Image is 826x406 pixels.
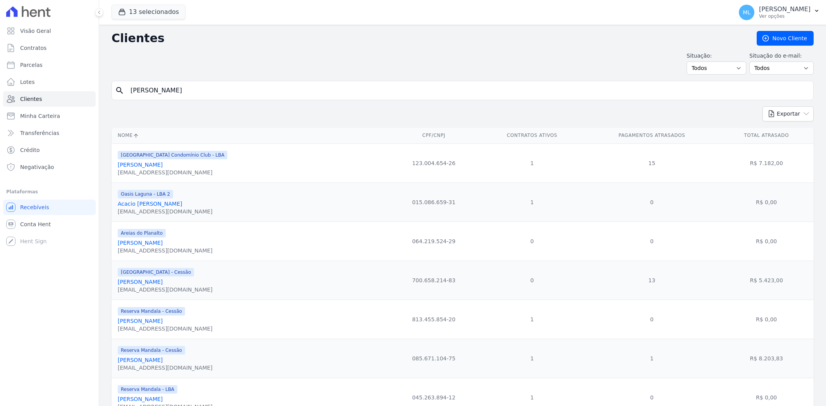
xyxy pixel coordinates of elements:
a: [PERSON_NAME] [118,357,163,363]
td: 1 [480,143,585,183]
span: Negativação [20,163,54,171]
th: CPF/CNPJ [388,128,480,143]
span: Minha Carteira [20,112,60,120]
td: 0 [584,222,719,261]
div: [EMAIL_ADDRESS][DOMAIN_NAME] [118,286,213,293]
label: Situação do e-mail: [749,52,814,60]
i: search [115,86,124,95]
td: 1 [480,339,585,378]
a: [PERSON_NAME] [118,279,163,285]
a: Minha Carteira [3,108,96,124]
td: R$ 5.423,00 [719,261,814,300]
td: 1 [480,183,585,222]
td: 015.086.659-31 [388,183,480,222]
span: Oasis Laguna - LBA 2 [118,190,173,198]
th: Pagamentos Atrasados [584,128,719,143]
a: Crédito [3,142,96,158]
span: [GEOGRAPHIC_DATA] Condomínio Club - LBA [118,151,227,159]
span: Reserva Mandala - LBA [118,385,177,394]
a: Contratos [3,40,96,56]
span: Transferências [20,129,59,137]
span: Areias do Planalto [118,229,166,237]
th: Nome [112,128,388,143]
td: 813.455.854-20 [388,300,480,339]
td: 13 [584,261,719,300]
td: 0 [480,222,585,261]
td: 0 [480,261,585,300]
span: Lotes [20,78,35,86]
span: Visão Geral [20,27,51,35]
span: ML [743,10,750,15]
div: [EMAIL_ADDRESS][DOMAIN_NAME] [118,169,227,176]
span: Clientes [20,95,42,103]
div: [EMAIL_ADDRESS][DOMAIN_NAME] [118,364,213,372]
a: Parcelas [3,57,96,73]
span: Recebíveis [20,203,49,211]
h2: Clientes [112,31,744,45]
span: [GEOGRAPHIC_DATA] - Cessão [118,268,194,276]
th: Total Atrasado [719,128,814,143]
a: Transferências [3,125,96,141]
td: 123.004.654-26 [388,143,480,183]
label: Situação: [687,52,746,60]
td: 064.219.524-29 [388,222,480,261]
td: 1 [480,300,585,339]
td: R$ 0,00 [719,183,814,222]
td: R$ 0,00 [719,300,814,339]
span: Reserva Mandala - Cessão [118,307,185,316]
span: Parcelas [20,61,43,69]
p: Ver opções [759,13,811,19]
button: 13 selecionados [112,5,185,19]
th: Contratos Ativos [480,128,585,143]
td: 085.671.104-75 [388,339,480,378]
div: [EMAIL_ADDRESS][DOMAIN_NAME] [118,247,213,254]
td: 0 [584,300,719,339]
a: Negativação [3,159,96,175]
button: Exportar [762,106,814,121]
a: Clientes [3,91,96,107]
td: R$ 8.203,83 [719,339,814,378]
span: Reserva Mandala - Cessão [118,346,185,355]
td: 15 [584,143,719,183]
div: Plataformas [6,187,93,196]
a: Novo Cliente [757,31,814,46]
a: Lotes [3,74,96,90]
td: 700.658.214-83 [388,261,480,300]
a: [PERSON_NAME] [118,318,163,324]
a: Visão Geral [3,23,96,39]
span: Conta Hent [20,220,51,228]
div: [EMAIL_ADDRESS][DOMAIN_NAME] [118,208,213,215]
a: Conta Hent [3,217,96,232]
td: R$ 7.182,00 [719,143,814,183]
a: [PERSON_NAME] [118,396,163,402]
td: R$ 0,00 [719,222,814,261]
span: Crédito [20,146,40,154]
p: [PERSON_NAME] [759,5,811,13]
input: Buscar por nome, CPF ou e-mail [126,83,810,98]
a: Acacio [PERSON_NAME] [118,201,182,207]
td: 0 [584,183,719,222]
td: 1 [584,339,719,378]
div: [EMAIL_ADDRESS][DOMAIN_NAME] [118,325,213,333]
button: ML [PERSON_NAME] Ver opções [733,2,826,23]
span: Contratos [20,44,46,52]
a: [PERSON_NAME] [118,240,163,246]
a: [PERSON_NAME] [118,162,163,168]
a: Recebíveis [3,200,96,215]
